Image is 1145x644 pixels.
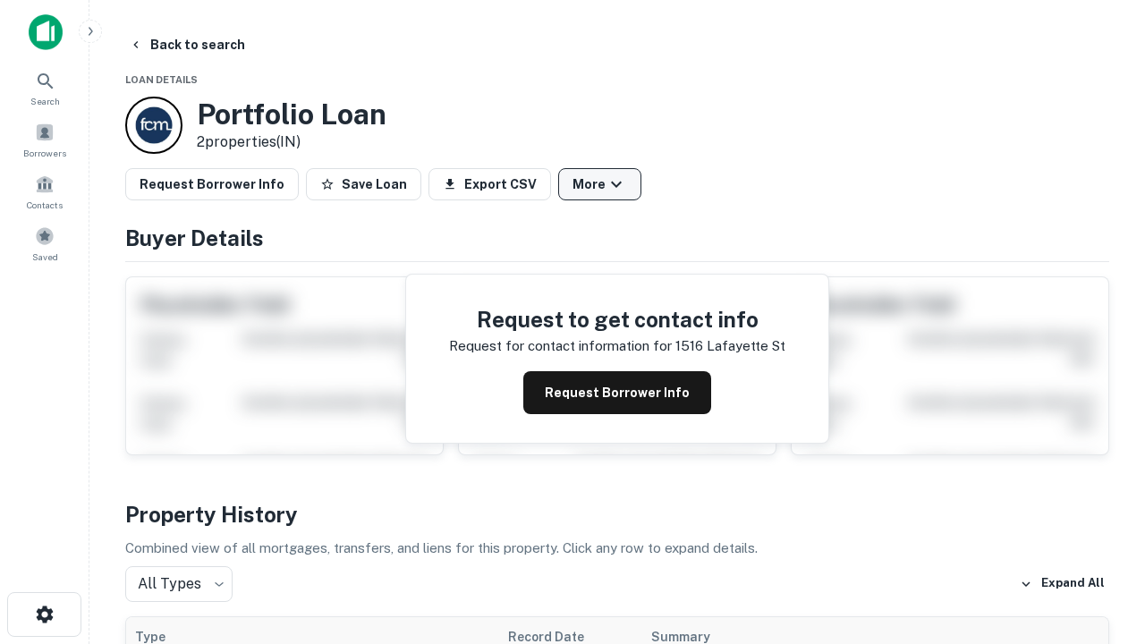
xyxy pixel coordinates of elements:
img: capitalize-icon.png [29,14,63,50]
button: Back to search [122,29,252,61]
a: Borrowers [5,115,84,164]
button: Save Loan [306,168,421,200]
a: Search [5,64,84,112]
button: Export CSV [428,168,551,200]
span: Contacts [27,198,63,212]
a: Contacts [5,167,84,216]
p: Request for contact information for [449,335,672,357]
span: Borrowers [23,146,66,160]
button: Request Borrower Info [125,168,299,200]
span: Loan Details [125,74,198,85]
h4: Request to get contact info [449,303,785,335]
p: Combined view of all mortgages, transfers, and liens for this property. Click any row to expand d... [125,538,1109,559]
button: Request Borrower Info [523,371,711,414]
p: 2 properties (IN) [197,131,386,153]
p: 1516 lafayette st [675,335,785,357]
div: All Types [125,566,233,602]
button: More [558,168,641,200]
span: Search [30,94,60,108]
h4: Property History [125,498,1109,530]
button: Expand All [1015,571,1109,597]
h4: Buyer Details [125,222,1109,254]
span: Saved [32,250,58,264]
a: Saved [5,219,84,267]
iframe: Chat Widget [1056,444,1145,530]
h3: Portfolio Loan [197,97,386,131]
